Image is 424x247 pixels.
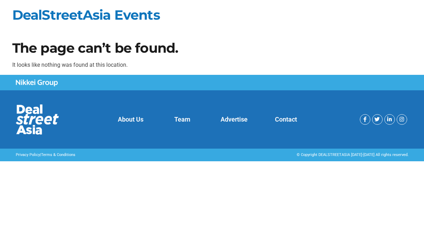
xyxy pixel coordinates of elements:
img: Nikkei Group [16,79,58,86]
a: DealStreetAsia Events [12,7,160,23]
div: © Copyright DEALSTREETASIA [DATE]-[DATE] All rights reserved. [216,152,409,158]
p: | [16,152,209,158]
a: Contact [275,116,297,123]
a: About Us [118,116,143,123]
a: Team [174,116,190,123]
a: Terms & Conditions [41,152,75,157]
a: Advertise [221,116,248,123]
p: It looks like nothing was found at this location. [12,61,412,69]
h1: The page can’t be found. [12,41,412,55]
a: Privacy Policy [16,152,40,157]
